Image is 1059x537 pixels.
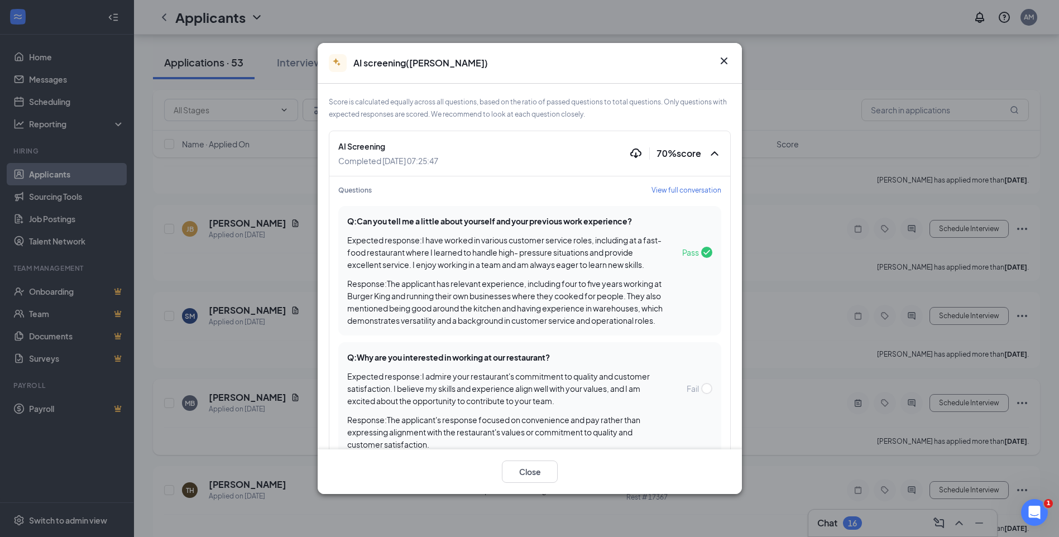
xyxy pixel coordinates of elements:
svg: Download [629,147,643,160]
button: Close [502,461,558,483]
span: Score is calculated equally across all questions, based on the ratio of passed questions to total... [329,98,727,118]
span: AI screening ( [PERSON_NAME] ) [353,57,488,69]
span: Questions [338,185,372,195]
svg: Cross [717,54,731,68]
span: 70 % score [657,147,701,159]
svg: ChevronUp [708,147,721,160]
span: Expected response : I admire your restaurant's commitment to quality and customer satisfaction. I... [347,370,668,407]
svg: AiStar [332,57,343,69]
span: Q: Can you tell me a little about yourself and your previous work experience? [347,216,632,226]
span: Q: Why are you interested in working at our restaurant? [347,352,550,362]
span: 1 [1044,499,1053,508]
span: Response : The applicant's response focused on convenience and pay rather than expressing alignme... [347,415,640,449]
span: Pass [682,247,699,258]
iframe: Intercom live chat [1021,499,1048,526]
span: Completed [DATE] 07:25:47 [338,155,438,167]
span: AI Screening [338,140,438,152]
button: Close [717,54,731,68]
svg: Checkmark [701,247,712,258]
span: Response : The applicant has relevant experience, including four to five years working at Burger ... [347,279,663,325]
span: View full conversation [651,185,721,195]
span: Expected response : I have worked in various customer service roles, including at a fast-food res... [347,234,668,271]
span: Fail [687,383,699,394]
